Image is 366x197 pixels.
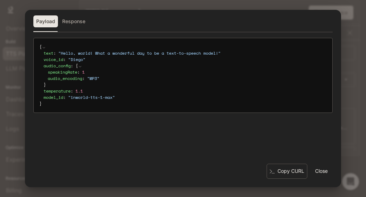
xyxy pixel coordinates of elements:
span: voice_id [44,56,63,62]
span: temperature [44,88,71,94]
span: } [44,82,46,88]
span: 1 [82,69,85,75]
span: } [39,101,42,107]
button: Copy CURL [267,164,307,179]
div: : [44,94,327,101]
button: Close [310,164,333,178]
button: Response [59,15,88,27]
span: model_id [44,94,63,100]
div: : [48,69,327,75]
div: : [44,88,327,94]
button: Payload [33,15,58,27]
span: audio_config [44,63,71,69]
div: : [44,50,327,56]
div: : [44,56,327,63]
div: : [48,75,327,82]
div: : [44,63,327,88]
span: speakingRate [48,69,77,75]
span: " MP3 " [87,75,99,81]
span: 1.1 [76,88,83,94]
span: { [76,63,78,69]
span: text [44,50,53,56]
span: " Diego " [68,56,85,62]
span: audio_encoding [48,75,82,81]
span: " inworld-tts-1-max " [68,94,115,100]
span: { [39,44,42,50]
span: " Hello, world! What a wonderful day to be a text-to-speech model! " [58,50,221,56]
